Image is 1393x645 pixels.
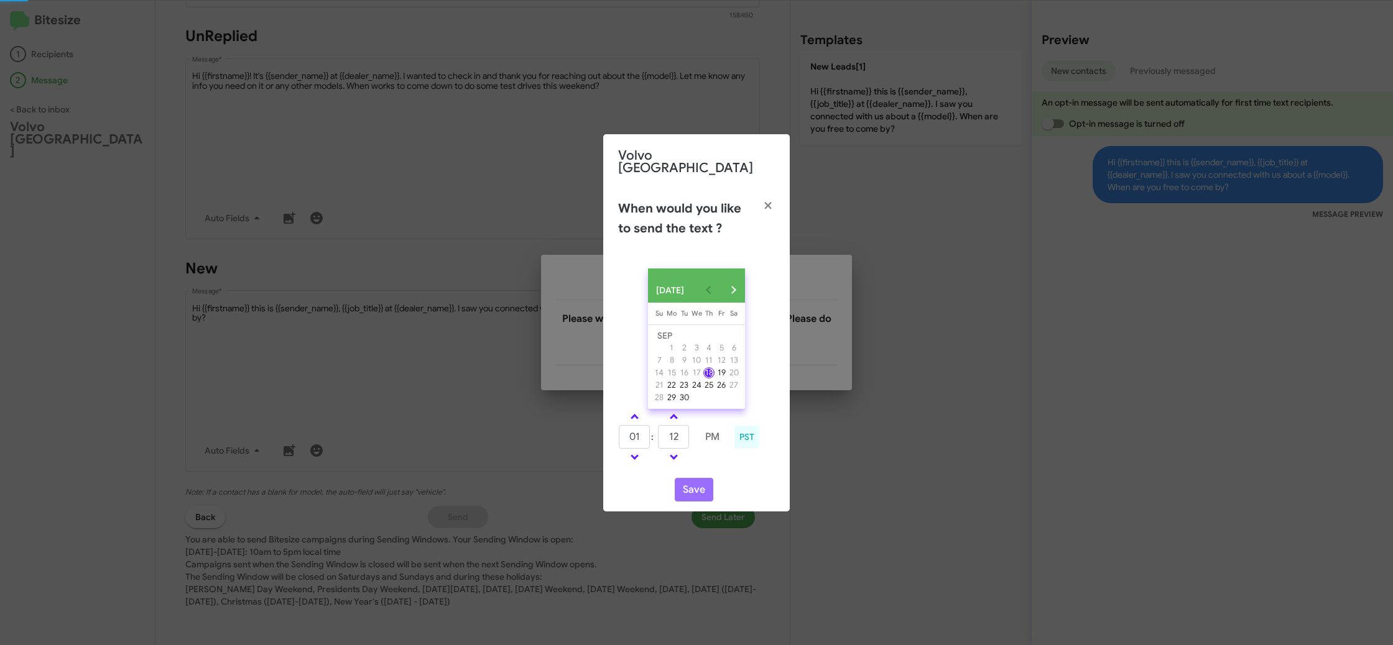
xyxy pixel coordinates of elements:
[678,392,690,403] div: 30
[666,392,677,403] div: 29
[703,380,715,391] div: 25
[728,342,739,354] div: 6
[691,355,702,366] div: 10
[667,309,677,318] span: Mo
[696,278,721,303] button: Previous month
[690,367,703,379] button: September 17, 2025
[665,354,678,367] button: September 8, 2025
[666,367,677,378] div: 15
[678,379,690,391] button: September 23, 2025
[678,367,690,379] button: September 16, 2025
[703,367,715,378] div: 18
[678,355,690,366] div: 9
[690,354,703,367] button: September 10, 2025
[703,379,715,391] button: September 25, 2025
[716,342,727,354] div: 5
[728,379,740,391] button: September 27, 2025
[653,391,665,404] button: September 28, 2025
[656,279,684,301] span: [DATE]
[653,379,665,391] button: September 21, 2025
[653,329,740,342] td: SEP
[697,425,728,449] button: PM
[728,380,739,391] div: 27
[728,355,739,366] div: 13
[653,367,665,379] button: September 14, 2025
[678,342,690,354] div: 2
[691,367,702,378] div: 17
[716,367,727,378] div: 19
[678,367,690,378] div: 16
[665,367,678,379] button: September 15, 2025
[655,309,663,318] span: Su
[650,424,657,449] td: :
[675,478,713,501] button: Save
[728,354,740,367] button: September 13, 2025
[647,278,696,303] button: Choose month and year
[654,355,665,366] div: 7
[654,367,665,378] div: 14
[654,380,665,391] div: 21
[734,426,759,448] div: PST
[619,425,650,449] input: HH
[728,367,740,379] button: September 20, 2025
[703,367,715,379] button: September 18, 2025
[666,355,677,366] div: 8
[715,342,728,354] button: September 5, 2025
[715,354,728,367] button: September 12, 2025
[690,342,703,354] button: September 3, 2025
[703,355,715,366] div: 11
[721,278,746,303] button: Next month
[653,354,665,367] button: September 7, 2025
[715,379,728,391] button: September 26, 2025
[678,391,690,404] button: September 30, 2025
[666,342,677,354] div: 1
[678,342,690,354] button: September 2, 2025
[678,380,690,391] div: 23
[703,342,715,354] button: September 4, 2025
[666,380,677,391] div: 22
[703,354,715,367] button: September 11, 2025
[665,342,678,354] button: September 1, 2025
[603,134,790,189] div: Volvo [GEOGRAPHIC_DATA]
[681,309,688,318] span: Tu
[618,199,751,239] h2: When would you like to send the text ?
[728,367,739,378] div: 20
[715,367,728,379] button: September 19, 2025
[665,391,678,404] button: September 29, 2025
[690,379,703,391] button: September 24, 2025
[658,425,689,449] input: MM
[691,342,702,354] div: 3
[691,380,702,391] div: 24
[718,309,724,318] span: Fr
[678,354,690,367] button: September 9, 2025
[730,309,738,318] span: Sa
[716,355,727,366] div: 12
[654,392,665,403] div: 28
[665,379,678,391] button: September 22, 2025
[705,309,713,318] span: Th
[728,342,740,354] button: September 6, 2025
[692,309,702,318] span: We
[703,342,715,354] div: 4
[716,380,727,391] div: 26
